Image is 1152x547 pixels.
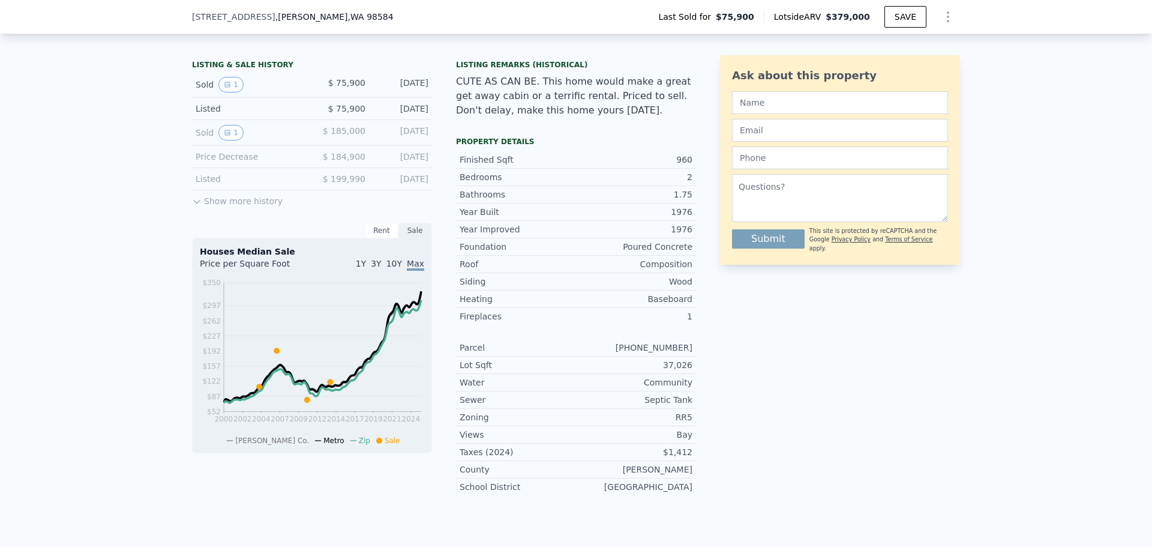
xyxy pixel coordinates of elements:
[218,125,244,141] button: View historical data
[356,259,366,268] span: 1Y
[576,394,692,406] div: Septic Tank
[202,279,221,287] tspan: $350
[576,342,692,354] div: [PHONE_NUMBER]
[386,259,402,268] span: 10Y
[456,74,696,118] div: CUTE AS CAN BE. This home would make a great get away cabin or a terrific rental. Priced to sell....
[407,259,424,271] span: Max
[460,223,576,235] div: Year Improved
[196,173,302,185] div: Listed
[371,259,381,268] span: 3Y
[385,437,400,445] span: Sale
[732,91,948,114] input: Name
[364,415,383,423] tspan: 2019
[576,376,692,388] div: Community
[196,151,302,163] div: Price Decrease
[460,258,576,270] div: Roof
[460,342,576,354] div: Parcel
[732,67,948,84] div: Ask about this property
[658,11,716,23] span: Last Sold for
[576,258,692,270] div: Composition
[576,310,692,322] div: 1
[884,6,926,28] button: SAVE
[252,415,271,423] tspan: 2004
[460,359,576,371] div: Lot Sqft
[323,126,365,136] span: $ 185,000
[202,317,221,325] tspan: $262
[460,464,576,476] div: County
[460,394,576,406] div: Sewer
[774,11,826,23] span: Lotside ARV
[383,415,401,423] tspan: 2021
[402,415,421,423] tspan: 2024
[200,246,424,258] div: Houses Median Sale
[460,293,576,305] div: Heating
[460,446,576,458] div: Taxes (2024)
[375,77,428,92] div: [DATE]
[202,347,221,355] tspan: $192
[375,151,428,163] div: [DATE]
[576,154,692,166] div: 960
[275,11,394,23] span: , [PERSON_NAME]
[196,77,302,92] div: Sold
[456,60,696,70] div: Listing Remarks (Historical)
[460,206,576,218] div: Year Built
[202,332,221,340] tspan: $227
[460,276,576,288] div: Siding
[716,11,754,23] span: $75,900
[202,362,221,370] tspan: $157
[233,415,252,423] tspan: 2002
[289,415,308,423] tspan: 2009
[576,206,692,218] div: 1976
[576,293,692,305] div: Baseboard
[196,103,302,115] div: Listed
[460,481,576,493] div: School District
[576,359,692,371] div: 37,026
[323,152,365,162] span: $ 184,900
[576,411,692,423] div: RR5
[832,236,871,243] a: Privacy Policy
[576,223,692,235] div: 1976
[215,415,233,423] tspan: 2000
[576,446,692,458] div: $1,412
[809,227,948,253] div: This site is protected by reCAPTCHA and the Google and apply.
[207,408,221,416] tspan: $52
[375,103,428,115] div: [DATE]
[235,437,309,445] span: [PERSON_NAME] Co.
[460,376,576,388] div: Water
[576,276,692,288] div: Wood
[200,258,312,277] div: Price per Square Foot
[192,60,432,72] div: LISTING & SALE HISTORY
[192,190,283,207] button: Show more history
[576,429,692,441] div: Bay
[460,154,576,166] div: Finished Sqft
[576,481,692,493] div: [GEOGRAPHIC_DATA]
[398,223,432,238] div: Sale
[460,171,576,183] div: Bedrooms
[359,437,370,445] span: Zip
[323,437,344,445] span: Metro
[308,415,327,423] tspan: 2012
[271,415,289,423] tspan: 2007
[460,310,576,322] div: Fireplaces
[732,229,805,249] button: Submit
[202,377,221,385] tspan: $122
[346,415,364,423] tspan: 2017
[460,429,576,441] div: Views
[196,125,302,141] div: Sold
[375,125,428,141] div: [DATE]
[348,12,394,22] span: , WA 98584
[460,411,576,423] div: Zoning
[327,415,346,423] tspan: 2014
[460,189,576,201] div: Bathrooms
[576,464,692,476] div: [PERSON_NAME]
[576,189,692,201] div: 1.75
[936,5,960,29] button: Show Options
[202,301,221,310] tspan: $297
[328,78,365,88] span: $ 75,900
[323,174,365,184] span: $ 199,990
[885,236,932,243] a: Terms of Service
[460,241,576,253] div: Foundation
[576,241,692,253] div: Poured Concrete
[328,104,365,113] span: $ 75,900
[456,137,696,147] div: Property details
